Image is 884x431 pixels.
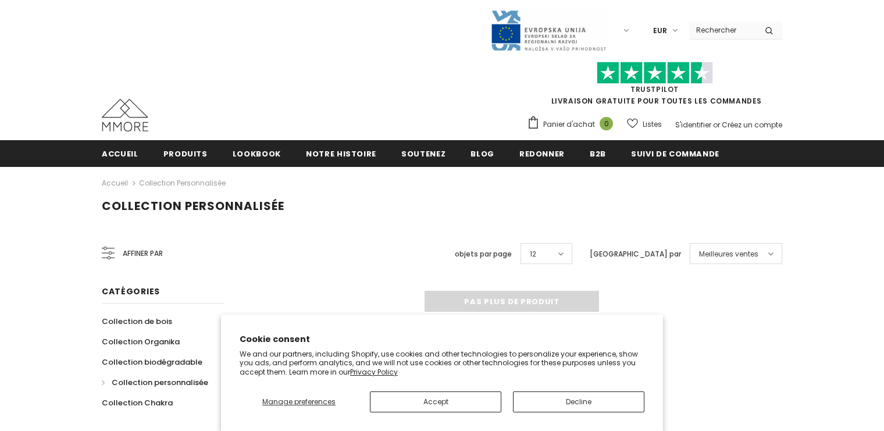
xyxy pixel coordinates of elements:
img: Faites confiance aux étoiles pilotes [597,62,713,84]
a: Collection Organika [102,332,180,352]
span: Accueil [102,148,138,159]
img: Cas MMORE [102,99,148,131]
a: S'identifier [675,120,711,130]
span: Collection Chakra [102,397,173,408]
a: Collection biodégradable [102,352,202,372]
a: Privacy Policy [350,367,398,377]
a: Suivi de commande [631,140,719,166]
span: Panier d'achat [543,119,595,130]
span: Produits [163,148,208,159]
a: Accueil [102,140,138,166]
span: Collection personnalisée [112,377,208,388]
a: TrustPilot [630,84,679,94]
span: Redonner [519,148,565,159]
span: or [713,120,720,130]
span: 12 [530,248,536,260]
span: B2B [590,148,606,159]
p: We and our partners, including Shopify, use cookies and other technologies to personalize your ex... [240,350,644,377]
span: Collection personnalisée [102,198,284,214]
button: Manage preferences [240,391,358,412]
span: Manage preferences [262,397,336,407]
a: Panier d'achat 0 [527,116,619,133]
span: Collection biodégradable [102,357,202,368]
input: Search Site [689,22,756,38]
span: Lookbook [233,148,281,159]
span: Catégories [102,286,160,297]
a: Listes [627,114,662,134]
span: Listes [643,119,662,130]
label: [GEOGRAPHIC_DATA] par [590,248,681,260]
img: Javni Razpis [490,9,607,52]
a: Produits [163,140,208,166]
h2: Cookie consent [240,333,644,345]
span: Meilleures ventes [699,248,758,260]
a: Javni Razpis [490,25,607,35]
span: Suivi de commande [631,148,719,159]
span: EUR [653,25,667,37]
a: Redonner [519,140,565,166]
a: Collection de bois [102,311,172,332]
span: Blog [470,148,494,159]
a: Collection Chakra [102,393,173,413]
a: Accueil [102,176,128,190]
span: 0 [600,117,613,130]
span: Collection de bois [102,316,172,327]
a: soutenez [401,140,445,166]
a: Notre histoire [306,140,376,166]
button: Accept [370,391,501,412]
span: Collection Organika [102,336,180,347]
a: Blog [470,140,494,166]
a: Collection personnalisée [139,178,226,188]
a: Lookbook [233,140,281,166]
span: Affiner par [123,247,163,260]
span: Notre histoire [306,148,376,159]
button: Decline [513,391,644,412]
span: soutenez [401,148,445,159]
a: Collection personnalisée [102,372,208,393]
a: Créez un compte [722,120,782,130]
label: objets par page [455,248,512,260]
span: LIVRAISON GRATUITE POUR TOUTES LES COMMANDES [527,67,782,106]
a: B2B [590,140,606,166]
